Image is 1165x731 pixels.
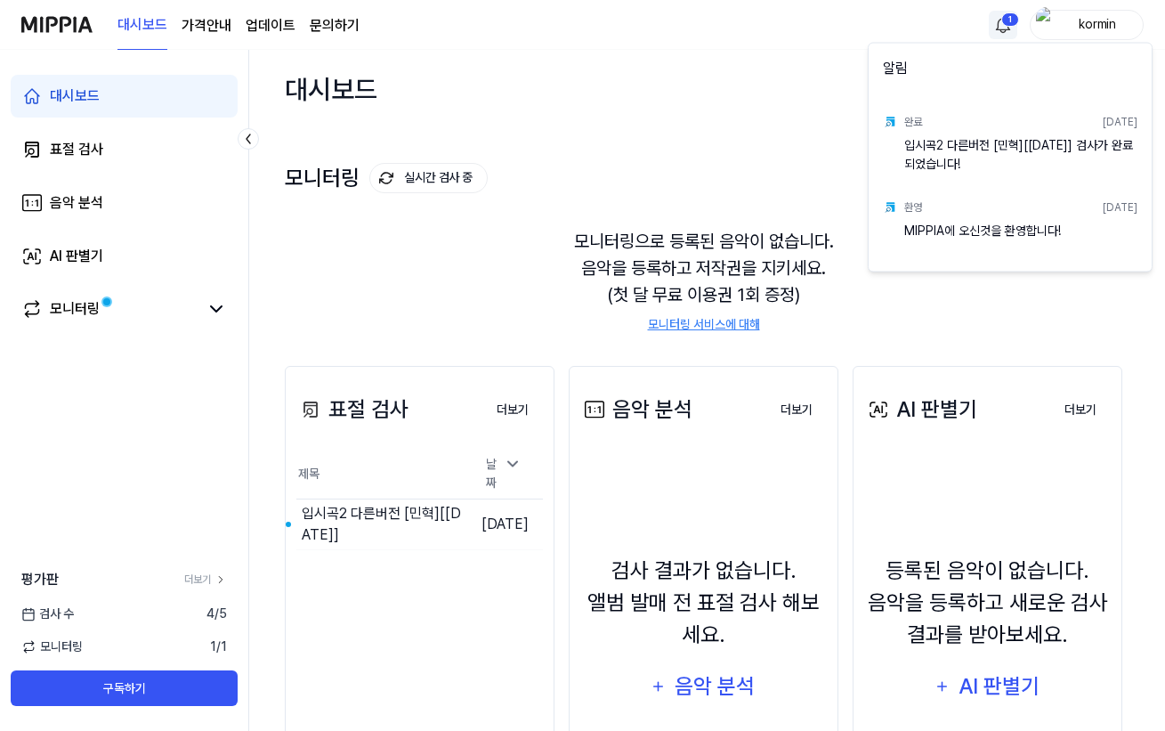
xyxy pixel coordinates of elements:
[883,200,897,215] img: test result icon
[1103,114,1137,130] div: [DATE]
[904,114,922,130] div: 완료
[1103,199,1137,215] div: [DATE]
[904,199,922,215] div: 환영
[904,222,1137,257] div: MIPPIA에 오신것을 환영합니다!
[883,115,897,129] img: test result icon
[904,136,1137,172] div: 입시곡2 다른버전 [민혁][[DATE]] 검사가 완료되었습니다!
[872,47,1148,97] div: 알림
